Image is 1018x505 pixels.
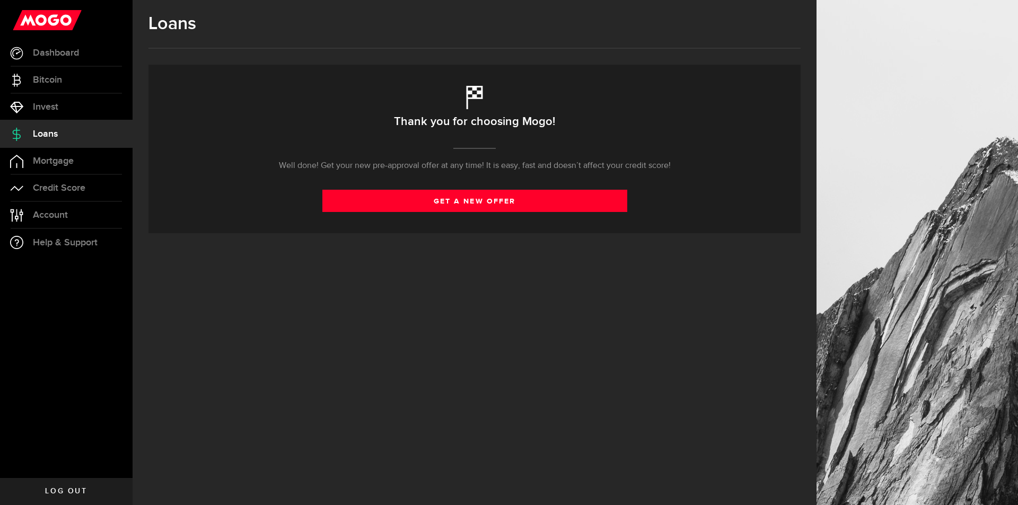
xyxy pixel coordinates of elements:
iframe: LiveChat chat widget [973,460,1018,505]
span: Help & Support [33,238,98,247]
span: Invest [33,102,58,112]
a: get a new offer [322,190,627,212]
span: Log out [45,488,87,495]
span: Bitcoin [33,75,62,85]
span: Account [33,210,68,220]
p: Well done! Get your new pre-approval offer at any time! It is easy, fast and doesn’t affect your ... [279,160,671,172]
span: Credit Score [33,183,85,193]
span: Mortgage [33,156,74,166]
span: Dashboard [33,48,79,58]
span: Loans [33,129,58,139]
h1: Loans [148,13,801,34]
h2: Thank you for choosing Mogo! [394,111,555,133]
